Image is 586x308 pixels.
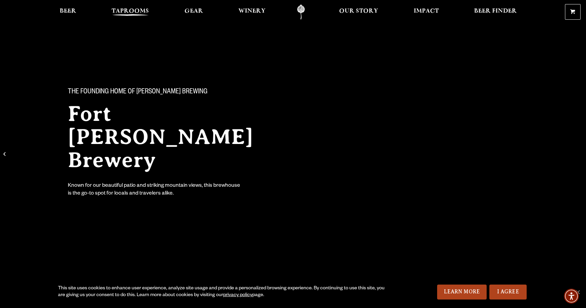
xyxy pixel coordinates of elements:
a: Beer Finder [470,4,521,20]
a: Impact [409,4,443,20]
div: Known for our beautiful patio and striking mountain views, this brewhouse is the go-to spot for l... [68,182,241,198]
span: Beer Finder [474,8,517,14]
a: Beer [55,4,81,20]
a: Gear [180,4,208,20]
a: Taprooms [107,4,153,20]
span: Gear [184,8,203,14]
div: This site uses cookies to enhance user experience, analyze site usage and provide a personalized ... [58,285,389,299]
a: privacy policy [223,293,252,298]
a: Our Story [335,4,383,20]
span: The Founding Home of [PERSON_NAME] Brewing [68,88,208,97]
span: Beer [60,8,76,14]
a: Learn More [437,285,487,300]
span: Winery [238,8,266,14]
span: Our Story [339,8,378,14]
a: Odell Home [288,4,314,20]
h2: Fort [PERSON_NAME] Brewery [68,102,279,171]
div: Accessibility Menu [564,289,579,304]
span: Taprooms [112,8,149,14]
a: I Agree [489,285,527,300]
a: Winery [234,4,270,20]
span: Impact [414,8,439,14]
